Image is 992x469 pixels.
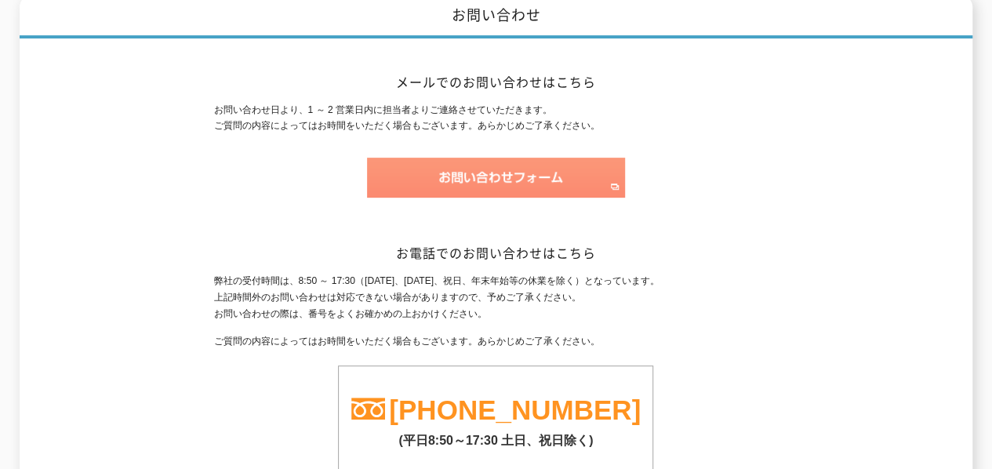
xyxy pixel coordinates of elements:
[389,394,641,425] a: [PHONE_NUMBER]
[213,102,778,135] p: お問い合わせ日より、1 ～ 2 営業日内に担当者よりご連絡させていただきます。 ご質問の内容によってはお時間をいただく場合もございます。あらかじめご了承ください。
[339,425,652,449] p: (平日8:50～17:30 土日、祝日除く)
[367,158,625,198] img: お問い合わせフォーム
[213,333,778,350] p: ご質問の内容によってはお時間をいただく場合もございます。あらかじめご了承ください。
[213,74,778,90] h2: メールでのお問い合わせはこちら
[367,184,625,195] a: お問い合わせフォーム
[213,245,778,261] h2: お電話でのお問い合わせはこちら
[213,273,778,322] p: 弊社の受付時間は、8:50 ～ 17:30（[DATE]、[DATE]、祝日、年末年始等の休業を除く）となっています。 上記時間外のお問い合わせは対応できない場合がありますので、予めご了承くださ...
